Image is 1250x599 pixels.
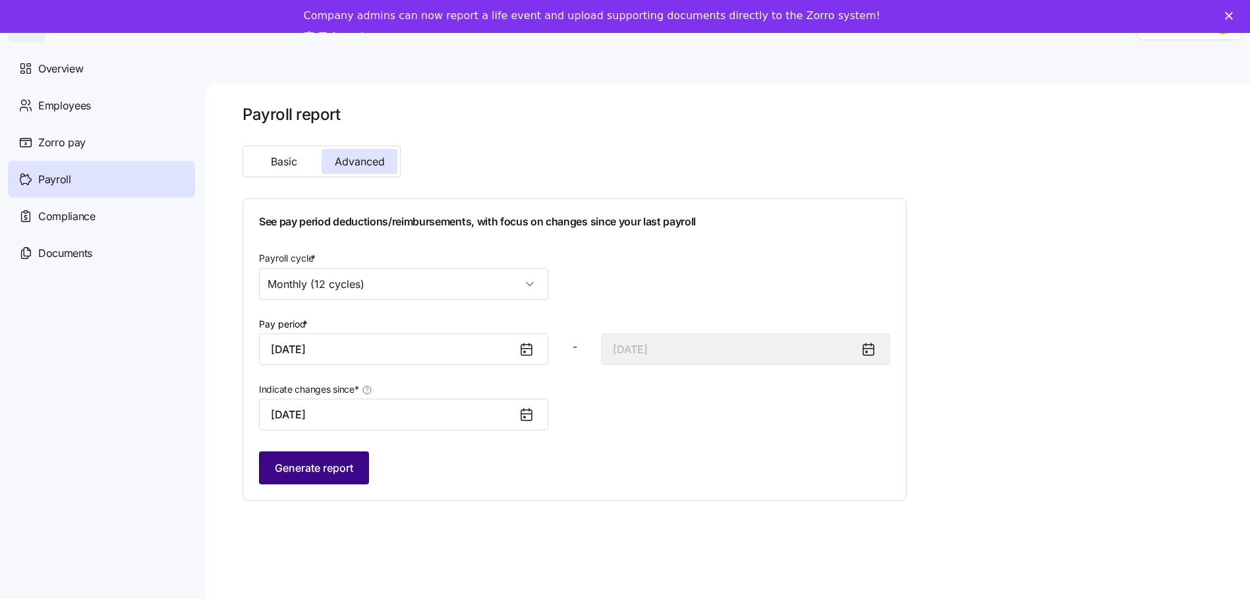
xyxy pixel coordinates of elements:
h1: Payroll report [242,104,907,125]
a: Zorro pay [8,124,195,161]
a: Take a tour [304,30,386,45]
span: Indicate changes since * [259,383,359,396]
a: Compliance [8,198,195,235]
span: Payroll [38,171,71,188]
span: Employees [38,98,91,114]
div: Close [1225,12,1238,20]
span: Generate report [275,460,353,476]
input: Date of last payroll update [259,399,548,430]
label: Payroll cycle [259,251,318,266]
span: Basic [271,156,297,167]
span: Advanced [335,156,385,167]
a: Overview [8,50,195,87]
button: Generate report [259,451,369,484]
span: Overview [38,61,83,77]
h1: See pay period deductions/reimbursements, with focus on changes since your last payroll [259,215,890,229]
span: Documents [38,245,92,262]
input: End date [601,333,890,365]
span: Compliance [38,208,96,225]
a: Employees [8,87,195,124]
span: Zorro pay [38,134,86,151]
input: Start date [259,333,548,365]
a: Documents [8,235,195,271]
a: Payroll [8,161,195,198]
label: Pay period [259,317,310,331]
div: Company admins can now report a life event and upload supporting documents directly to the Zorro ... [304,9,880,22]
input: Payroll cycle [259,268,548,300]
span: - [573,339,577,355]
